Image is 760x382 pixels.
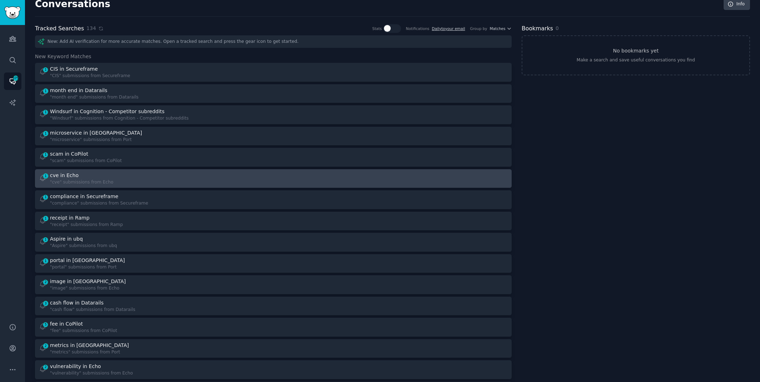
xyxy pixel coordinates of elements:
[35,84,512,103] a: 1month end in Datarails"month end" submissions from Datarails
[42,110,49,115] span: 1
[50,129,142,137] div: microservice in [GEOGRAPHIC_DATA]
[50,115,189,122] div: "Windsurf" submissions from Cognition - Competitor subreddits
[50,363,101,370] div: vulnerability in Echo
[42,258,49,263] span: 1
[86,25,96,32] span: 134
[4,6,21,19] img: GummySearch logo
[50,108,164,115] div: Windsurf in Cognition - Competitor subreddits
[35,360,512,379] a: 2vulnerability in Echo"vulnerability" submissions from Echo
[406,26,430,31] div: Notifications
[50,200,148,207] div: "compliance" submissions from Secureframe
[556,25,559,31] span: 0
[50,264,126,271] div: "portal" submissions from Port
[42,322,49,327] span: 5
[35,35,512,48] div: New: Add AI verification for more accurate matches. Open a tracked search and press the gear icon...
[35,190,512,209] a: 1compliance in Secureframe"compliance" submissions from Secureframe
[42,174,49,179] span: 1
[35,339,512,358] a: 2metrics in [GEOGRAPHIC_DATA]"metrics" submissions from Port
[372,26,382,31] div: Stats
[490,26,512,31] button: Matches
[50,179,113,186] div: "cve" submissions from Echo
[522,35,750,75] a: No bookmarks yetMake a search and save useful conversations you find
[35,53,91,60] span: New Keyword Matches
[470,26,487,31] div: Group by
[50,243,117,249] div: "Aspire" submissions from ubq
[35,105,512,124] a: 1Windsurf in Cognition - Competitor subreddits"Windsurf" submissions from Cognition - Competitor ...
[35,233,512,252] a: 1Aspire in ubq"Aspire" submissions from ubq
[12,76,19,81] span: 375
[35,24,84,33] h2: Tracked Searches
[42,237,49,242] span: 1
[50,370,133,377] div: "vulnerability" submissions from Echo
[50,342,129,349] div: metrics in [GEOGRAPHIC_DATA]
[50,328,117,334] div: "fee" submissions from CoPilot
[50,94,138,101] div: "month end" submissions from Datarails
[35,127,512,146] a: 1microservice in [GEOGRAPHIC_DATA]"microservice" submissions from Port
[50,214,90,222] div: receipt in Ramp
[42,343,49,348] span: 2
[50,73,130,79] div: "CIS" submissions from Secureframe
[522,24,553,33] h2: Bookmarks
[50,307,135,313] div: "cash flow" submissions from Datarails
[35,254,512,273] a: 1portal in [GEOGRAPHIC_DATA]"portal" submissions from Port
[42,195,49,200] span: 1
[50,137,143,143] div: "microservice" submissions from Port
[42,89,49,94] span: 1
[490,26,506,31] span: Matches
[42,67,49,72] span: 1
[42,301,49,306] span: 3
[50,65,98,73] div: CIS in Secureframe
[35,63,512,82] a: 1CIS in Secureframe"CIS" submissions from Secureframe
[50,193,118,200] div: compliance in Secureframe
[432,26,465,31] a: Dailytoyour email
[42,131,49,136] span: 1
[577,57,695,64] div: Make a search and save useful conversations you find
[42,280,49,285] span: 2
[35,275,512,294] a: 2image in [GEOGRAPHIC_DATA]"image" submissions from Echo
[50,349,130,356] div: "metrics" submissions from Port
[42,365,49,370] span: 2
[50,299,103,307] div: cash flow in Datarails
[42,216,49,221] span: 1
[35,169,512,188] a: 1cve in Echo"cve" submissions from Echo
[35,297,512,316] a: 3cash flow in Datarails"cash flow" submissions from Datarails
[50,158,122,164] div: "scam" submissions from CoPilot
[35,318,512,337] a: 5fee in CoPilot"fee" submissions from CoPilot
[50,235,83,243] div: Aspire in ubq
[50,87,107,94] div: month end in Datarails
[613,47,659,55] h3: No bookmarks yet
[50,257,125,264] div: portal in [GEOGRAPHIC_DATA]
[42,152,49,157] span: 1
[50,285,127,292] div: "image" submissions from Echo
[50,172,78,179] div: cve in Echo
[35,148,512,167] a: 1scam in CoPilot"scam" submissions from CoPilot
[4,72,21,90] a: 375
[35,212,512,231] a: 1receipt in Ramp"receipt" submissions from Ramp
[50,222,123,228] div: "receipt" submissions from Ramp
[50,278,126,285] div: image in [GEOGRAPHIC_DATA]
[50,150,88,158] div: scam in CoPilot
[50,320,83,328] div: fee in CoPilot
